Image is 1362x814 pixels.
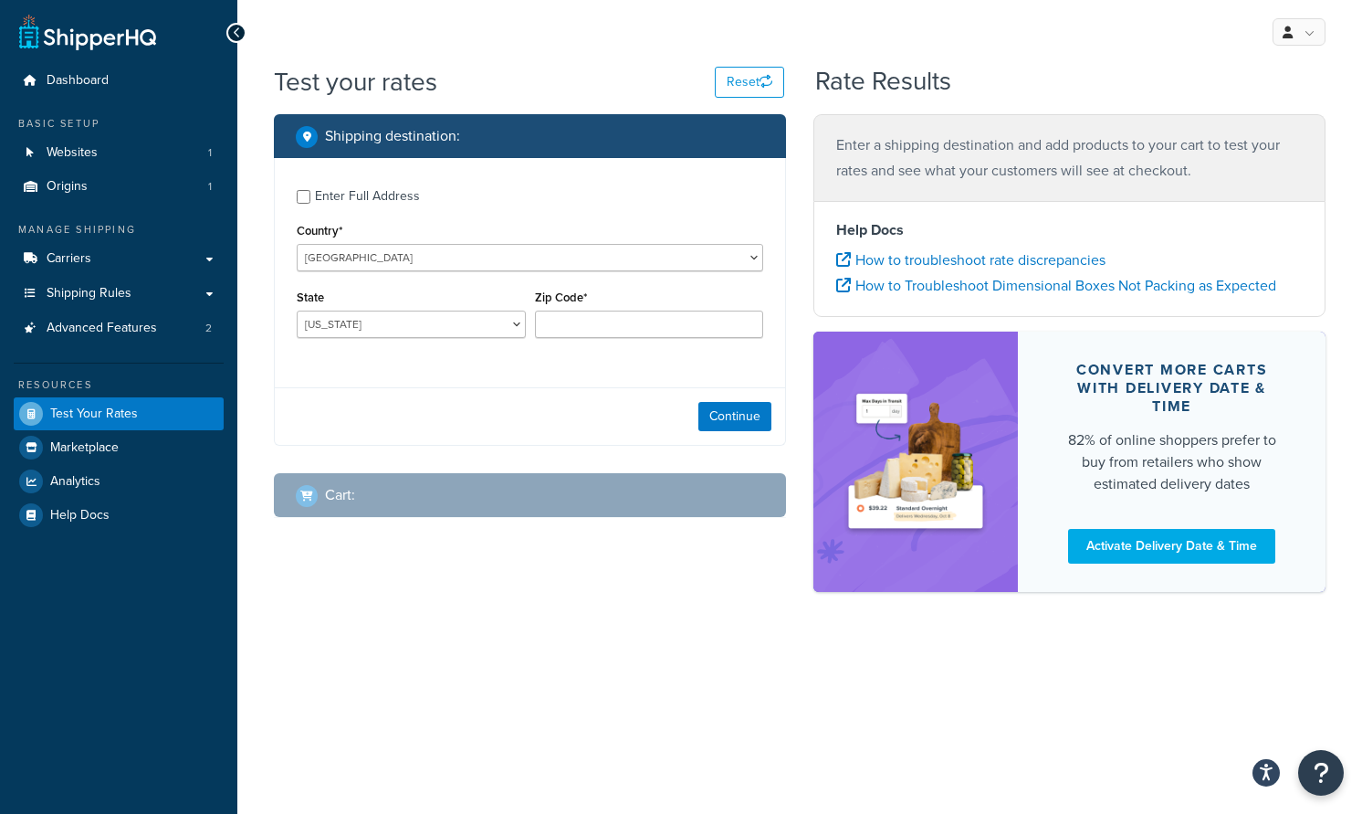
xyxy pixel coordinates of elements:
[208,145,212,161] span: 1
[836,132,1303,184] p: Enter a shipping destination and add products to your cart to test your rates and see what your c...
[297,224,342,238] label: Country*
[50,474,100,490] span: Analytics
[14,431,224,464] a: Marketplace
[14,397,224,430] a: Test Your Rates
[14,170,224,204] a: Origins1
[14,222,224,238] div: Manage Shipping
[208,179,212,195] span: 1
[815,68,951,96] h2: Rate Results
[14,312,224,345] li: Advanced Features
[14,64,224,98] a: Dashboard
[1068,529,1275,564] a: Activate Delivery Date & Time
[698,402,771,431] button: Continue
[14,312,224,345] a: Advanced Features2
[297,190,310,204] input: Enter Full Address
[47,286,131,301] span: Shipping Rules
[274,64,437,100] h1: Test your rates
[50,440,119,456] span: Marketplace
[297,291,324,304] label: State
[14,242,224,276] a: Carriers
[14,499,224,532] a: Help Docs
[325,128,460,144] h2: Shipping destination :
[14,377,224,393] div: Resources
[47,145,98,161] span: Websites
[14,170,224,204] li: Origins
[47,73,109,89] span: Dashboard
[47,179,88,195] span: Origins
[1298,750,1344,796] button: Open Resource Center
[14,136,224,170] a: Websites1
[14,277,224,311] a: Shipping Rules
[47,251,91,267] span: Carriers
[836,219,1303,241] h4: Help Docs
[14,465,224,498] a: Analytics
[535,291,587,304] label: Zip Code*
[841,359,990,565] img: feature-image-ddt-36eae7f7280da8017bfb280eaccd9c446f90b1fe08728e4019434db127062ab4.png
[50,407,138,422] span: Test Your Rates
[836,249,1105,270] a: How to troubleshoot rate discrepancies
[715,67,784,98] button: Reset
[14,116,224,132] div: Basic Setup
[47,321,157,336] span: Advanced Features
[205,321,212,336] span: 2
[315,184,420,209] div: Enter Full Address
[14,136,224,170] li: Websites
[1062,361,1282,416] div: Convert more carts with delivery date & time
[836,275,1276,296] a: How to Troubleshoot Dimensional Boxes Not Packing as Expected
[325,487,355,503] h2: Cart :
[1062,429,1282,495] div: 82% of online shoppers prefer to buy from retailers who show estimated delivery dates
[50,508,110,523] span: Help Docs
